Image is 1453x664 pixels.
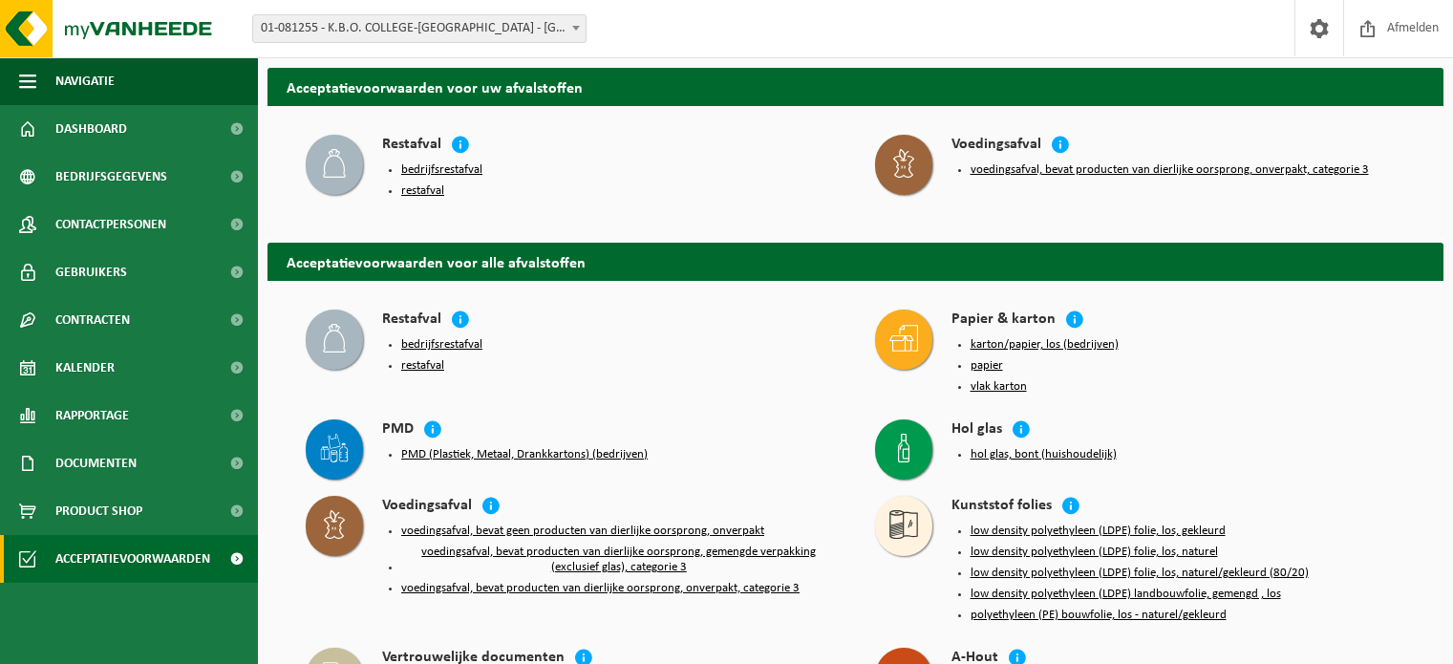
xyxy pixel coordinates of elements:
span: 01-081255 - K.B.O. COLLEGE-SLEUTELBOS - OUDENAARDE [253,15,586,42]
span: Acceptatievoorwaarden [55,535,210,583]
h4: Papier & karton [951,310,1056,332]
h2: Acceptatievoorwaarden voor uw afvalstoffen [267,68,1443,105]
button: bedrijfsrestafval [401,337,482,353]
h4: Voedingsafval [951,135,1041,157]
button: polyethyleen (PE) bouwfolie, los - naturel/gekleurd [971,608,1227,623]
span: Navigatie [55,57,115,105]
button: restafval [401,358,444,374]
button: voedingsafval, bevat producten van dierlijke oorsprong, onverpakt, categorie 3 [971,162,1369,178]
span: Rapportage [55,392,129,439]
h4: Kunststof folies [951,496,1052,518]
button: low density polyethyleen (LDPE) folie, los, naturel/gekleurd (80/20) [971,566,1309,581]
button: voedingsafval, bevat producten van dierlijke oorsprong, onverpakt, categorie 3 [401,581,800,596]
button: bedrijfsrestafval [401,162,482,178]
button: PMD (Plastiek, Metaal, Drankkartons) (bedrijven) [401,447,648,462]
span: Product Shop [55,487,142,535]
button: voedingsafval, bevat geen producten van dierlijke oorsprong, onverpakt [401,524,764,539]
span: Gebruikers [55,248,127,296]
span: Dashboard [55,105,127,153]
span: Bedrijfsgegevens [55,153,167,201]
button: hol glas, bont (huishoudelijk) [971,447,1117,462]
span: 01-081255 - K.B.O. COLLEGE-SLEUTELBOS - OUDENAARDE [252,14,587,43]
button: voedingsafval, bevat producten van dierlijke oorsprong, gemengde verpakking (exclusief glas), cat... [401,545,837,575]
button: papier [971,358,1003,374]
span: Documenten [55,439,137,487]
button: karton/papier, los (bedrijven) [971,337,1119,353]
h4: Voedingsafval [382,496,472,518]
button: low density polyethyleen (LDPE) landbouwfolie, gemengd , los [971,587,1281,602]
button: vlak karton [971,379,1027,395]
span: Contracten [55,296,130,344]
span: Contactpersonen [55,201,166,248]
h4: Restafval [382,135,441,157]
h4: Hol glas [951,419,1002,441]
h2: Acceptatievoorwaarden voor alle afvalstoffen [267,243,1443,280]
span: Kalender [55,344,115,392]
button: restafval [401,183,444,199]
h4: PMD [382,419,414,441]
button: low density polyethyleen (LDPE) folie, los, naturel [971,545,1218,560]
h4: Restafval [382,310,441,332]
button: low density polyethyleen (LDPE) folie, los, gekleurd [971,524,1226,539]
